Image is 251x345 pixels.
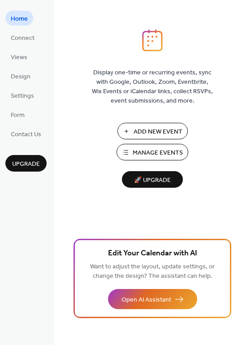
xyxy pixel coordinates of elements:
[108,247,197,260] span: Edit Your Calendar with AI
[121,295,171,305] span: Open AI Assistant
[12,160,40,169] span: Upgrade
[5,30,40,45] a: Connect
[5,49,33,64] a: Views
[122,171,183,188] button: 🚀 Upgrade
[5,107,30,122] a: Form
[108,289,197,309] button: Open AI Assistant
[5,69,36,83] a: Design
[11,14,28,24] span: Home
[5,126,47,141] a: Contact Us
[117,144,188,160] button: Manage Events
[92,68,213,106] span: Display one-time or recurring events, sync with Google, Outlook, Zoom, Eventbrite, Wix Events or ...
[5,155,47,172] button: Upgrade
[134,127,182,137] span: Add New Event
[127,174,177,186] span: 🚀 Upgrade
[5,11,33,26] a: Home
[117,123,188,139] button: Add New Event
[90,261,215,282] span: Want to adjust the layout, update settings, or change the design? The assistant can help.
[142,29,163,52] img: logo_icon.svg
[11,111,25,120] span: Form
[11,53,27,62] span: Views
[11,91,34,101] span: Settings
[11,72,30,82] span: Design
[5,88,39,103] a: Settings
[133,148,183,158] span: Manage Events
[11,34,35,43] span: Connect
[11,130,41,139] span: Contact Us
